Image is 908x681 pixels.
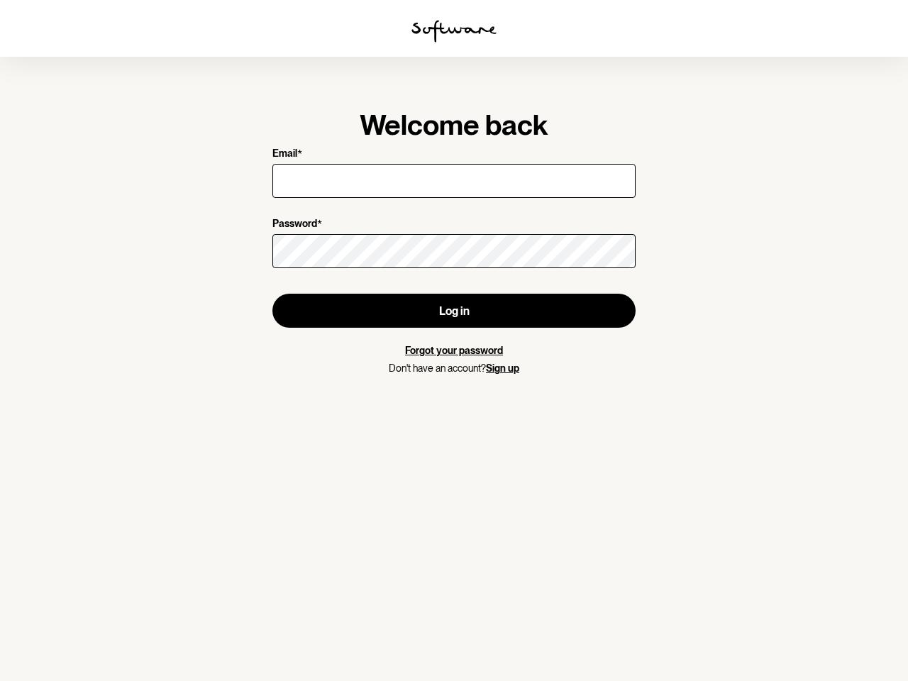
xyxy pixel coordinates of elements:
p: Password [272,218,317,231]
h1: Welcome back [272,108,636,142]
p: Don't have an account? [272,362,636,375]
img: software logo [411,20,497,43]
p: Email [272,148,297,161]
a: Forgot your password [405,345,503,356]
button: Log in [272,294,636,328]
a: Sign up [486,362,519,374]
